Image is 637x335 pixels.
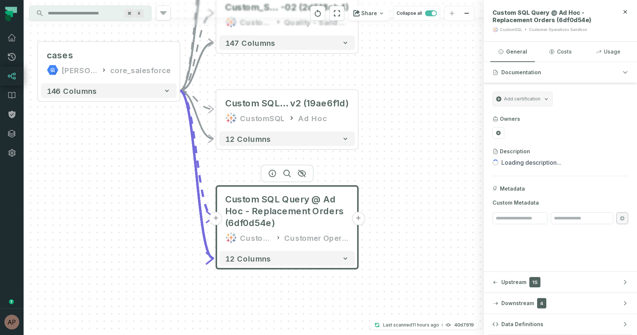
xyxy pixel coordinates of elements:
[135,9,144,18] span: Press ⌘ + K to focus the search bar
[240,232,272,244] div: CustomSQL
[110,64,171,76] div: core_salesforce
[504,96,540,102] span: Add certification
[484,272,637,293] button: Upstream15
[349,6,389,21] button: Share
[383,321,439,329] p: Last scanned
[501,69,541,76] span: Documentation
[501,278,526,286] span: Upstream
[529,277,540,287] span: 15
[492,92,553,106] button: Add certification
[501,158,561,167] span: Loading description...
[8,298,15,305] div: Tooltip anchor
[484,293,637,314] button: Downstream4
[225,194,349,229] span: Custom SQL Query @ Ad Hoc - Replacement Orders (6df0d54e)
[4,315,19,329] img: avatar of Aryan Siddhabathula (c)
[290,98,349,109] span: v2 (19ae6f1d)
[501,321,543,328] span: Data Definitions
[180,91,213,259] g: Edge from 65bf6e708e3ca2e73a7870fa1be7580d to 8d17de95d7037d4d4e4bd907f6eb657c
[125,9,134,18] span: Press ⌘ + K to focus the search bar
[412,322,439,328] relative-time: Sep 23, 2025, 11:15 PM EDT
[180,91,213,109] g: Edge from 65bf6e708e3ca2e73a7870fa1be7580d to fa28cded6dbe5f7328c6523474d9437b
[240,112,285,124] div: CustomSQL
[492,199,628,206] span: Custom Metadata
[500,115,520,123] h3: Owners
[47,86,97,95] span: 146 columns
[500,185,525,192] span: Metadata
[352,212,365,225] button: +
[225,38,275,47] span: 147 columns
[47,49,73,61] div: cases
[240,16,272,28] div: CustomSQL
[454,323,474,327] h4: 40d7919
[180,91,213,139] g: Edge from 65bf6e708e3ca2e73a7870fa1be7580d to fa28cded6dbe5f7328c6523474d9437b
[459,6,474,21] button: zoom out
[209,212,223,225] button: +
[492,9,612,24] span: Custom SQL Query @ Ad Hoc - Replacement Orders (6df0d54e)
[490,42,535,62] button: General
[529,27,587,33] div: Customer Operations Sandbox
[537,298,546,308] span: 4
[500,148,530,155] h3: Description
[225,98,349,109] div: Custom SQL Query @ Replacement Orders v2 (19ae6f1d)
[538,42,582,62] button: Costs
[370,321,478,329] button: Last scanned[DATE] 11:15:27 PM40d7919
[484,62,637,83] button: Documentation
[284,232,349,244] div: Customer Operations Sandbox
[225,98,290,109] span: Custom SQL Query @ Replacement Orders
[586,42,630,62] button: Usage
[225,134,271,143] span: 12 columns
[180,43,213,91] g: Edge from 65bf6e708e3ca2e73a7870fa1be7580d to 843116a261c3205895e17a030990138d
[393,6,440,21] button: Collapse all
[62,64,98,76] div: juul-warehouse
[225,254,271,263] span: 12 columns
[180,13,213,91] g: Edge from 65bf6e708e3ca2e73a7870fa1be7580d to 843116a261c3205895e17a030990138d
[500,27,522,33] div: CustomSQL
[284,16,349,28] div: Quality - Sandbox
[501,300,534,307] span: Downstream
[484,314,637,335] button: Data Definitions
[298,112,327,124] div: Ad Hoc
